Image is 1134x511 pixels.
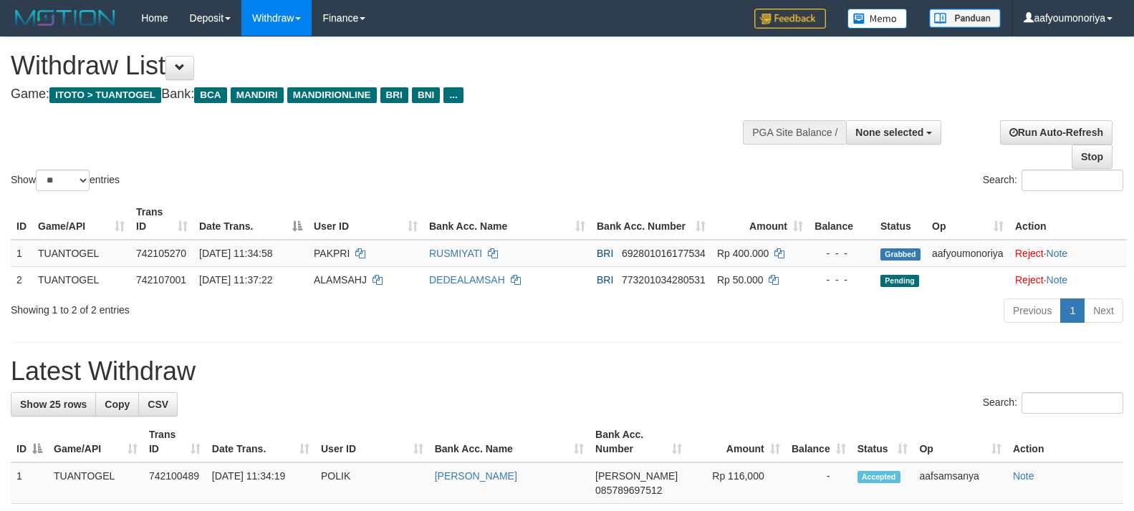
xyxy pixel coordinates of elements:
[429,248,482,259] a: RUSMIYATI
[193,199,308,240] th: Date Trans.: activate to sort column descending
[199,274,272,286] span: [DATE] 11:37:22
[95,392,139,417] a: Copy
[1022,170,1123,191] input: Search:
[847,9,908,29] img: Button%20Memo.svg
[11,392,96,417] a: Show 25 rows
[591,199,711,240] th: Bank Acc. Number: activate to sort column ascending
[926,240,1009,267] td: aafyoumonoriya
[786,422,852,462] th: Balance: activate to sort column ascending
[743,120,846,145] div: PGA Site Balance /
[622,248,706,259] span: Copy 692801016177534 to clipboard
[315,462,429,504] td: POLIK
[880,275,919,287] span: Pending
[857,471,900,483] span: Accepted
[11,7,120,29] img: MOTION_logo.png
[846,120,941,145] button: None selected
[717,248,769,259] span: Rp 400.000
[429,274,505,286] a: DEDEALAMSAH
[1022,392,1123,414] input: Search:
[595,485,662,496] span: Copy 085789697512 to clipboard
[913,422,1006,462] th: Op: activate to sort column ascending
[926,199,1009,240] th: Op: activate to sort column ascending
[199,248,272,259] span: [DATE] 11:34:58
[1007,422,1123,462] th: Action
[314,274,367,286] span: ALAMSAHJ
[130,199,193,240] th: Trans ID: activate to sort column ascending
[983,170,1123,191] label: Search:
[1084,298,1123,323] a: Next
[1009,266,1127,293] td: ·
[20,399,87,410] span: Show 25 rows
[380,87,408,103] span: BRI
[435,470,517,482] a: [PERSON_NAME]
[231,87,284,103] span: MANDIRI
[1015,274,1044,286] a: Reject
[983,392,1123,414] label: Search:
[11,240,32,267] td: 1
[913,462,1006,504] td: aafsamsanya
[412,87,440,103] span: BNI
[315,422,429,462] th: User ID: activate to sort column ascending
[143,422,206,462] th: Trans ID: activate to sort column ascending
[194,87,226,103] span: BCA
[1047,248,1068,259] a: Note
[1015,248,1044,259] a: Reject
[11,199,32,240] th: ID
[36,170,90,191] select: Showentries
[136,248,186,259] span: 742105270
[443,87,463,103] span: ...
[717,274,764,286] span: Rp 50.000
[48,422,143,462] th: Game/API: activate to sort column ascending
[314,248,350,259] span: PAKPRI
[11,52,741,80] h1: Withdraw List
[11,87,741,102] h4: Game: Bank:
[429,422,590,462] th: Bank Acc. Name: activate to sort column ascending
[1004,298,1061,323] a: Previous
[1013,470,1034,482] a: Note
[1047,274,1068,286] a: Note
[49,87,161,103] span: ITOTO > TUANTOGEL
[880,248,921,261] span: Grabbed
[597,274,613,286] span: BRI
[148,399,168,410] span: CSV
[32,240,130,267] td: TUANTOGEL
[48,462,143,504] td: TUANTOGEL
[11,462,48,504] td: 1
[11,297,462,317] div: Showing 1 to 2 of 2 entries
[815,273,869,287] div: - - -
[423,199,591,240] th: Bank Acc. Name: activate to sort column ascending
[1000,120,1113,145] a: Run Auto-Refresh
[809,199,875,240] th: Balance
[875,199,926,240] th: Status
[1009,199,1127,240] th: Action
[786,462,852,504] td: -
[754,9,826,29] img: Feedback.jpg
[855,127,923,138] span: None selected
[138,392,178,417] a: CSV
[1060,298,1085,323] a: 1
[11,266,32,293] td: 2
[11,422,48,462] th: ID: activate to sort column descending
[852,422,914,462] th: Status: activate to sort column ascending
[308,199,423,240] th: User ID: activate to sort column ascending
[1072,145,1113,169] a: Stop
[929,9,1001,28] img: panduan.png
[206,462,315,504] td: [DATE] 11:34:19
[32,199,130,240] th: Game/API: activate to sort column ascending
[688,422,786,462] th: Amount: activate to sort column ascending
[143,462,206,504] td: 742100489
[136,274,186,286] span: 742107001
[1009,240,1127,267] td: ·
[590,422,688,462] th: Bank Acc. Number: activate to sort column ascending
[595,470,678,482] span: [PERSON_NAME]
[287,87,377,103] span: MANDIRIONLINE
[711,199,809,240] th: Amount: activate to sort column ascending
[206,422,315,462] th: Date Trans.: activate to sort column ascending
[688,462,786,504] td: Rp 116,000
[32,266,130,293] td: TUANTOGEL
[622,274,706,286] span: Copy 773201034280531 to clipboard
[597,248,613,259] span: BRI
[11,170,120,191] label: Show entries
[815,246,869,261] div: - - -
[11,357,1123,386] h1: Latest Withdraw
